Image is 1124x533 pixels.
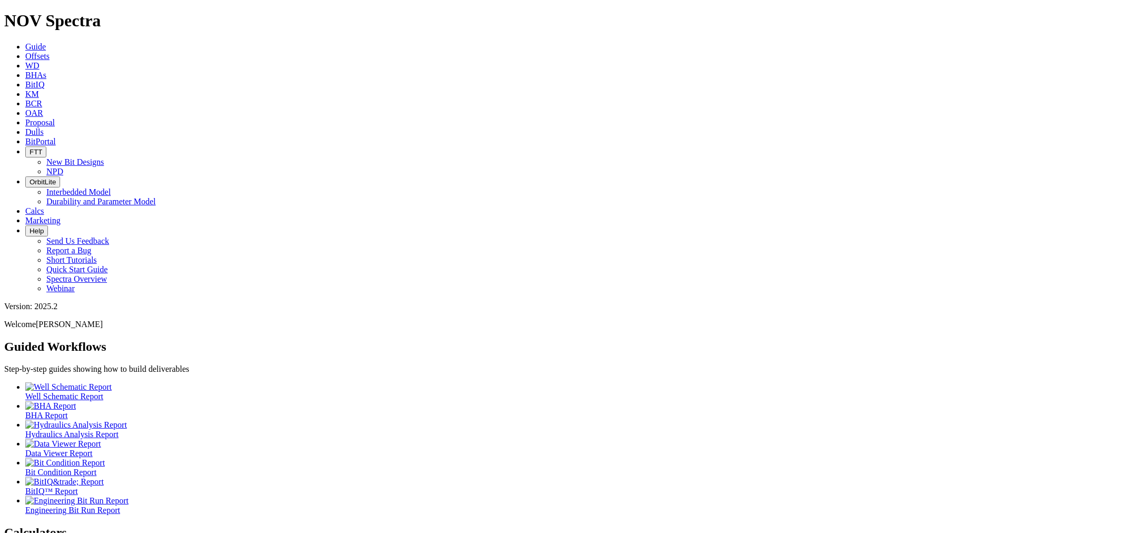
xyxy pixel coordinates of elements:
[25,496,129,506] img: Engineering Bit Run Report
[25,458,105,468] img: Bit Condition Report
[25,439,101,449] img: Data Viewer Report
[25,420,127,430] img: Hydraulics Analysis Report
[25,108,43,117] a: OAR
[46,274,107,283] a: Spectra Overview
[46,167,63,176] a: NPD
[30,148,42,156] span: FTT
[25,99,42,108] a: BCR
[25,216,61,225] a: Marketing
[4,340,1120,354] h2: Guided Workflows
[4,364,1120,374] p: Step-by-step guides showing how to build deliverables
[25,430,119,439] span: Hydraulics Analysis Report
[4,320,1120,329] p: Welcome
[25,439,1120,458] a: Data Viewer Report Data Viewer Report
[46,236,109,245] a: Send Us Feedback
[25,137,56,146] a: BitPortal
[25,80,44,89] a: BitIQ
[25,411,67,420] span: BHA Report
[46,197,156,206] a: Durability and Parameter Model
[25,206,44,215] a: Calcs
[25,468,96,477] span: Bit Condition Report
[46,255,97,264] a: Short Tutorials
[25,449,93,458] span: Data Viewer Report
[46,187,111,196] a: Interbedded Model
[4,11,1120,31] h1: NOV Spectra
[25,127,44,136] a: Dulls
[25,477,1120,496] a: BitIQ&trade; Report BitIQ™ Report
[46,284,75,293] a: Webinar
[25,392,103,401] span: Well Schematic Report
[25,90,39,98] a: KM
[25,71,46,80] a: BHAs
[30,178,56,186] span: OrbitLite
[36,320,103,329] span: [PERSON_NAME]
[46,157,104,166] a: New Bit Designs
[46,246,91,255] a: Report a Bug
[25,42,46,51] a: Guide
[25,61,40,70] a: WD
[46,265,107,274] a: Quick Start Guide
[25,382,112,392] img: Well Schematic Report
[25,52,50,61] a: Offsets
[4,302,1120,311] div: Version: 2025.2
[25,401,1120,420] a: BHA Report BHA Report
[25,477,104,487] img: BitIQ&trade; Report
[25,401,76,411] img: BHA Report
[25,496,1120,515] a: Engineering Bit Run Report Engineering Bit Run Report
[25,487,78,496] span: BitIQ™ Report
[25,458,1120,477] a: Bit Condition Report Bit Condition Report
[25,420,1120,439] a: Hydraulics Analysis Report Hydraulics Analysis Report
[25,225,48,236] button: Help
[25,506,120,515] span: Engineering Bit Run Report
[25,146,46,157] button: FTT
[25,118,55,127] a: Proposal
[25,382,1120,401] a: Well Schematic Report Well Schematic Report
[30,227,44,235] span: Help
[25,176,60,187] button: OrbitLite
